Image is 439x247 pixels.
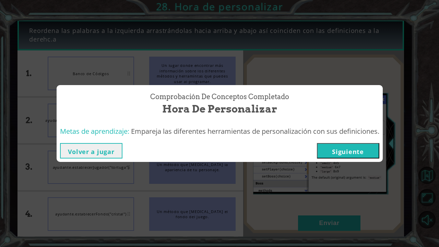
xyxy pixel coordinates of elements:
button: Siguiente [317,143,379,158]
span: Hora de personalizar [162,102,277,116]
button: Volver a jugar [60,143,122,158]
span: Comprobación de conceptos Completado [150,92,289,102]
span: Metas de aprendizaje: [60,127,129,136]
span: Empareja las diferentes herramientas de personalización con sus definiciones. [131,127,379,136]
